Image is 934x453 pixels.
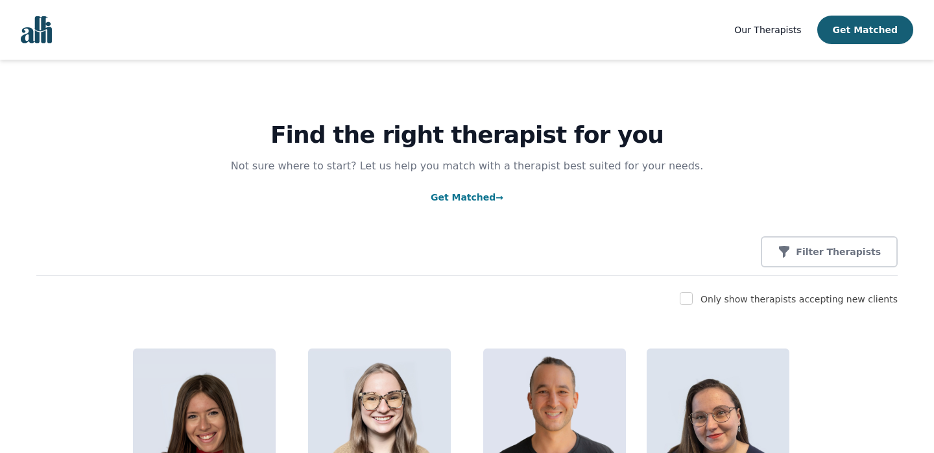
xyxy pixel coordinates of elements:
[734,22,801,38] a: Our Therapists
[431,192,503,202] a: Get Matched
[700,294,898,304] label: Only show therapists accepting new clients
[817,16,913,44] button: Get Matched
[21,16,52,43] img: alli logo
[496,192,503,202] span: →
[218,158,716,174] p: Not sure where to start? Let us help you match with a therapist best suited for your needs.
[796,245,881,258] p: Filter Therapists
[761,236,898,267] button: Filter Therapists
[36,122,898,148] h1: Find the right therapist for you
[734,25,801,35] span: Our Therapists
